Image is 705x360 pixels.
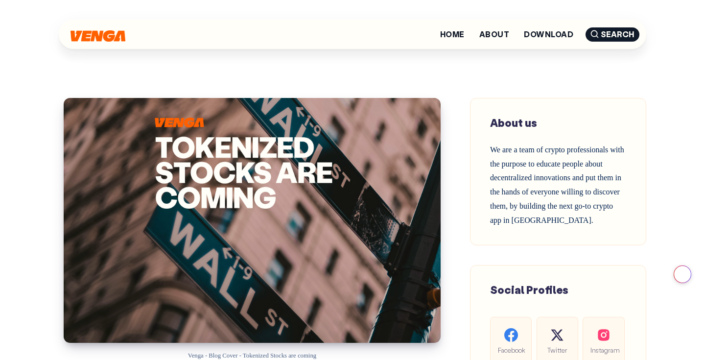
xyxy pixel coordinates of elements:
[544,344,570,356] span: Twitter
[440,30,465,38] a: Home
[479,30,509,38] a: About
[498,344,524,356] span: Facebook
[490,145,624,224] span: We are a team of crypto professionals with the purpose to educate people about decentralized inno...
[64,98,441,343] img: Tokenized Stocks Are Coming: Wall Street Meets Web3
[188,352,316,359] span: Venga - Blog Cover - Tokenized Stocks are coming
[524,30,573,38] a: Download
[586,27,639,42] span: Search
[490,283,568,297] span: Social Profiles
[490,116,537,130] span: About us
[590,344,616,356] span: Instagram
[70,30,125,42] img: Venga Blog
